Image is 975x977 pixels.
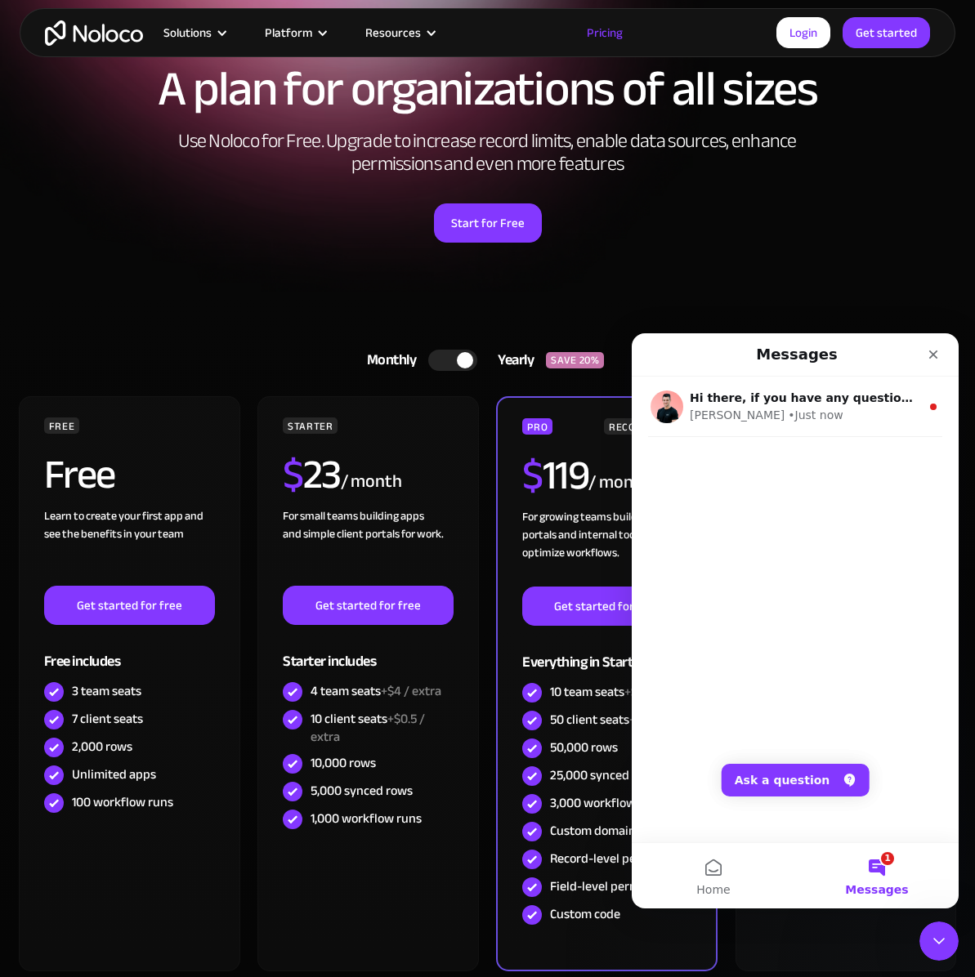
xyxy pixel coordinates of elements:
[161,130,815,176] h2: Use Noloco for Free. Upgrade to increase record limits, enable data sources, enhance permissions ...
[566,22,643,43] a: Pricing
[522,626,691,679] div: Everything in Starter with
[72,765,156,783] div: Unlimited apps
[550,766,659,784] div: 25,000 synced rows
[72,710,143,728] div: 7 client seats
[550,850,689,868] div: Record-level permissions
[283,625,454,678] div: Starter includes
[72,738,132,756] div: 2,000 rows
[345,22,454,43] div: Resources
[265,22,312,43] div: Platform
[90,431,238,463] button: Ask a question
[588,470,650,496] div: / month
[311,710,454,746] div: 10 client seats
[550,822,636,840] div: Custom domain
[283,454,341,495] h2: 23
[347,348,429,373] div: Monthly
[283,586,454,625] a: Get started for free
[72,682,141,700] div: 3 team seats
[550,794,664,812] div: 3,000 workflow runs
[156,74,211,91] div: • Just now
[632,333,959,908] iframe: Intercom live chat
[163,22,212,43] div: Solutions
[604,418,691,435] div: RECOMMENDED
[919,921,959,961] iframe: Intercom live chat
[522,455,588,496] h2: 119
[244,22,345,43] div: Platform
[65,551,98,562] span: Home
[163,510,327,575] button: Messages
[365,22,421,43] div: Resources
[58,74,153,91] div: [PERSON_NAME]
[550,738,618,756] div: 50,000 rows
[550,711,687,729] div: 50 client seats
[341,469,402,495] div: / month
[843,17,930,48] a: Get started
[45,20,143,46] a: home
[44,625,215,678] div: Free includes
[44,507,215,586] div: Learn to create your first app and see the benefits in your team ‍
[522,508,691,587] div: For growing teams building client portals and internal tools to optimize workflows.
[311,754,376,772] div: 10,000 rows
[522,418,552,435] div: PRO
[546,352,604,368] div: SAVE 20%
[522,587,691,626] a: Get started for free
[434,203,542,243] a: Start for Free
[283,417,338,434] div: STARTER
[44,417,80,434] div: FREE
[58,58,655,71] span: Hi there, if you have any questions about our pricing, just let us know! [GEOGRAPHIC_DATA]
[776,17,830,48] a: Login
[311,810,422,828] div: 1,000 workflow runs
[477,348,546,373] div: Yearly
[624,680,685,704] span: +$6 / extra
[283,507,454,586] div: For small teams building apps and simple client portals for work. ‍
[44,586,215,625] a: Get started for free
[283,436,303,513] span: $
[44,454,115,495] h2: Free
[213,551,276,562] span: Messages
[311,707,425,749] span: +$0.5 / extra
[72,793,173,811] div: 100 workflow runs
[550,683,685,701] div: 10 team seats
[550,905,620,923] div: Custom code
[311,682,441,700] div: 4 team seats
[522,437,543,514] span: $
[16,65,959,114] h1: A plan for organizations of all sizes
[629,707,687,732] span: +$1 / extra
[381,679,441,703] span: +$4 / extra
[550,877,678,895] div: Field-level permissions
[143,22,244,43] div: Solutions
[311,782,413,800] div: 5,000 synced rows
